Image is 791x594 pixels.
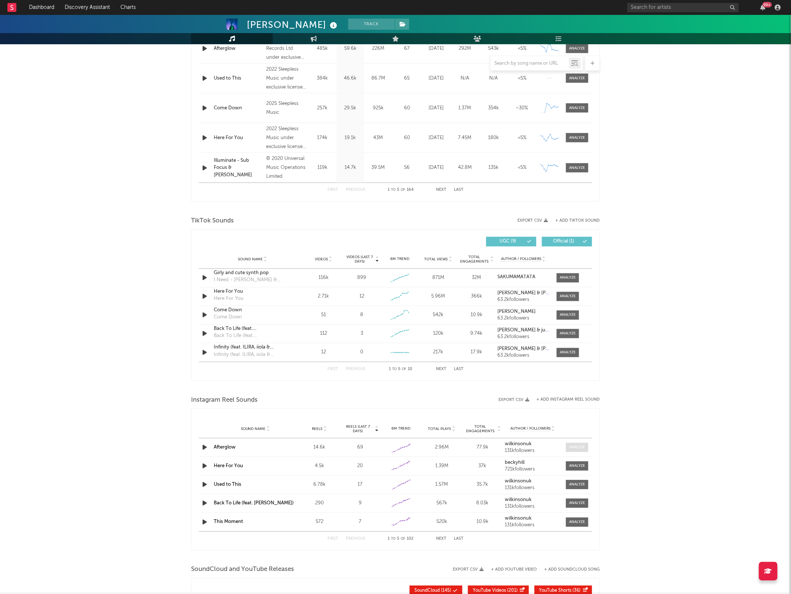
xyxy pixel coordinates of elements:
span: Reels (last 7 days) [342,425,374,434]
div: 65 [394,75,420,82]
button: + Add YouTube Video [491,568,537,572]
div: 56 [394,164,420,171]
a: Come Down [214,307,291,314]
span: TikTok Sounds [191,216,234,225]
div: Here For You [214,288,291,296]
span: Official ( 1 ) [547,240,581,244]
a: Infinity (feat. ILIRA, iiola & [PERSON_NAME]) [214,344,291,351]
a: beckyhill [505,460,561,466]
div: 37k [464,463,501,470]
div: 131k followers [505,523,561,528]
div: [DATE] [424,45,449,52]
span: Total Plays [428,427,451,431]
button: Previous [346,537,365,541]
div: 1.39M [423,463,461,470]
button: + Add TikTok Sound [548,219,600,223]
span: YouTube Shorts [539,589,572,593]
div: 63.2k followers [498,335,549,340]
div: <5% [510,134,535,142]
div: 67 [394,45,420,52]
strong: wilkinsonuk [505,442,532,447]
button: Official(1) [542,237,592,247]
div: 46.6k [338,75,362,82]
div: 520k [423,518,461,526]
div: 6.78k [301,481,338,489]
div: 116k [306,274,341,282]
div: 119k [310,164,335,171]
div: 99 + [763,2,772,7]
span: to [391,189,395,192]
a: SAKUMAMATATA [498,275,549,280]
div: 8 [360,312,363,319]
div: 572 [301,518,338,526]
span: of [401,189,405,192]
a: Here For You [214,134,262,142]
div: Girly and cute synth pop [214,270,291,277]
div: 20 [342,463,379,470]
div: ~ 30 % [510,105,535,112]
div: 6M Trend [383,257,417,262]
span: UGC ( 9 ) [491,240,525,244]
button: Export CSV [453,568,484,572]
div: 2022 Sleepless Music under exclusive license to BMG Rights Management (UK) Limited [266,65,307,92]
button: First [327,188,338,192]
strong: wilkinsonuk [505,516,532,521]
div: 384k [310,75,335,82]
button: Export CSV [498,398,529,402]
div: 292M [452,45,477,52]
span: Sound Name [238,257,263,262]
a: Here For You [214,464,243,469]
button: 99+ [761,4,766,10]
span: of [402,368,407,371]
button: Last [454,537,464,541]
div: 290 [301,500,338,507]
span: ( 145 ) [414,589,451,593]
strong: [PERSON_NAME] & juliachurchmusic [498,328,580,333]
div: 226M [366,45,390,52]
span: Sound Name [241,427,266,431]
span: SoundCloud [414,589,440,593]
span: Total Views [424,257,448,262]
input: Search for artists [627,3,739,12]
div: 485k [310,45,335,52]
div: 42.8M [452,164,477,171]
button: + Add TikTok Sound [556,219,600,223]
strong: wilkinsonuk [505,498,532,503]
a: Come Down [214,105,262,112]
div: © 2020 Universal Music Operations Limited [266,154,307,181]
div: I Need - [PERSON_NAME] & [PERSON_NAME] Remix [214,277,291,284]
button: Previous [346,188,365,192]
span: Instagram Reel Sounds [191,396,258,405]
div: 1 5 164 [380,186,421,195]
strong: beckyhill [505,460,524,465]
div: [PERSON_NAME] [247,19,339,31]
span: of [401,537,406,541]
div: 63.2k followers [498,298,549,303]
div: 871M [421,274,456,282]
div: 17.9k [459,349,494,356]
strong: [PERSON_NAME] & [PERSON_NAME] [498,347,580,351]
div: 7 [342,518,379,526]
span: to [391,537,396,541]
div: <5% [510,164,535,171]
div: © 2013 Ram Records Ltd under exclusive licence to Virgin EMI Records, a division of Universal Mus... [266,35,307,62]
div: 120k [421,330,456,338]
div: Infinity (feat. ILIRA, iiola & [PERSON_NAME]) [214,351,291,359]
div: [DATE] [424,134,449,142]
button: UGC(9) [486,237,536,247]
span: Author / Followers [510,427,551,431]
a: [PERSON_NAME] & juliachurchmusic [498,328,549,333]
button: Last [454,367,464,372]
strong: wilkinsonuk [505,479,532,484]
div: N/A [452,75,477,82]
span: Videos (last 7 days) [345,255,375,264]
div: 925k [366,105,390,112]
strong: [PERSON_NAME] & [PERSON_NAME] [498,291,580,296]
div: 899 [357,274,366,282]
div: 2025 Sleepless Music [266,99,307,117]
div: Back To Life (feat. [PERSON_NAME]) [214,333,291,340]
div: 2022 Sleepless Music under exclusive license to BMG Rights Management (UK) Limited [266,125,307,151]
div: 51 [306,312,341,319]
